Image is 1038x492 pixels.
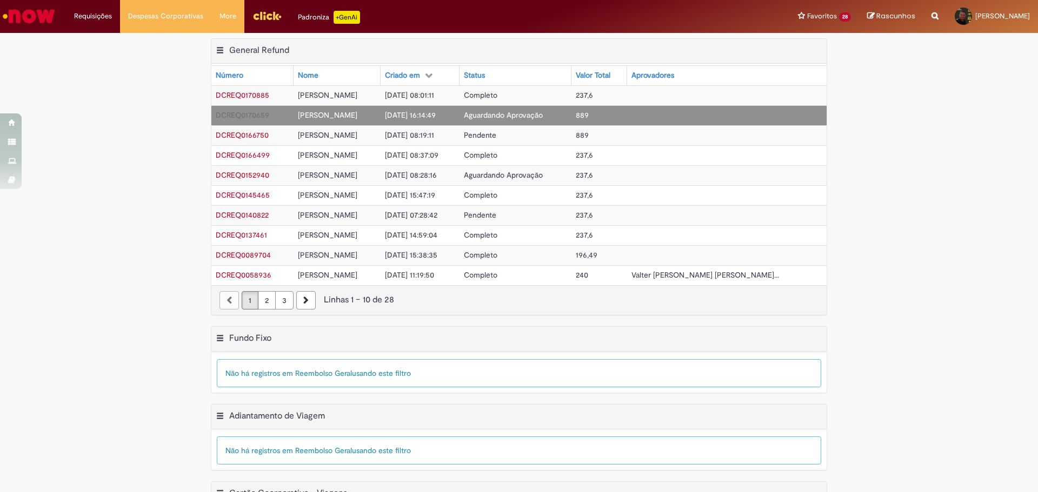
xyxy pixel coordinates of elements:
span: DCREQ0137461 [216,230,267,240]
h2: Adiantamento de Viagem [229,410,325,421]
span: Pendente [464,210,496,220]
div: Não há registros em Reembolso Geral [217,436,821,464]
a: Abrir Registro: DCREQ0140822 [216,210,269,220]
span: [DATE] 16:14:49 [385,110,436,120]
span: [DATE] 08:28:16 [385,170,437,180]
div: Valor Total [576,70,610,81]
span: DCREQ0089704 [216,250,271,260]
span: 237,6 [576,190,593,200]
p: +GenAi [334,11,360,24]
span: [DATE] 08:01:11 [385,90,434,100]
span: [DATE] 07:28:42 [385,210,437,220]
span: [PERSON_NAME] [975,11,1030,21]
div: Linhas 1 − 10 de 28 [219,294,819,306]
a: Abrir Registro: DCREQ0152940 [216,170,269,180]
span: [PERSON_NAME] [298,250,357,260]
span: [DATE] 11:19:50 [385,270,434,280]
span: [PERSON_NAME] [298,130,357,140]
span: Valter [PERSON_NAME] [PERSON_NAME]... [631,270,779,280]
span: 237,6 [576,170,593,180]
nav: paginação [211,285,827,315]
span: 889 [576,110,589,120]
span: Completo [464,250,497,260]
span: Aguardando Aprovação [464,110,543,120]
div: Criado em [385,70,420,81]
span: [PERSON_NAME] [298,150,357,160]
span: [DATE] 15:38:35 [385,250,437,260]
span: DCREQ0140822 [216,210,269,220]
span: Completo [464,230,497,240]
a: Abrir Registro: DCREQ0058936 [216,270,271,280]
span: [DATE] 08:19:11 [385,130,434,140]
span: Rascunhos [876,11,915,21]
span: DCREQ0170659 [216,110,269,120]
button: Fundo Fixo Menu de contexto [216,333,224,347]
span: DCREQ0145465 [216,190,270,200]
span: DCREQ0170885 [216,90,269,100]
span: [DATE] 14:59:04 [385,230,437,240]
span: DCREQ0152940 [216,170,269,180]
span: Favoritos [807,11,837,22]
span: 237,6 [576,150,593,160]
span: [PERSON_NAME] [298,210,357,220]
a: Abrir Registro: DCREQ0170885 [216,90,269,100]
img: ServiceNow [1,5,57,27]
span: DCREQ0166750 [216,130,269,140]
span: [PERSON_NAME] [298,190,357,200]
a: Abrir Registro: DCREQ0089704 [216,250,271,260]
span: 28 [839,12,851,22]
a: Página 1 [242,291,258,309]
span: Requisições [74,11,112,22]
a: Abrir Registro: DCREQ0166750 [216,130,269,140]
a: Abrir Registro: DCREQ0137461 [216,230,267,240]
a: Página 2 [258,291,276,309]
button: General Refund Menu de contexto [216,45,224,59]
span: 889 [576,130,589,140]
span: 237,6 [576,90,593,100]
span: [PERSON_NAME] [298,90,357,100]
span: DCREQ0166499 [216,150,270,160]
div: Não há registros em Reembolso Geral [217,359,821,387]
span: Completo [464,270,497,280]
span: [PERSON_NAME] [298,270,357,280]
span: [PERSON_NAME] [298,110,357,120]
h2: General Refund [229,45,289,56]
span: usando este filtro [352,368,411,378]
div: Status [464,70,485,81]
span: [PERSON_NAME] [298,230,357,240]
span: Completo [464,150,497,160]
span: More [219,11,236,22]
div: Aprovadores [631,70,674,81]
span: [DATE] 08:37:09 [385,150,438,160]
span: usando este filtro [352,446,411,455]
a: Abrir Registro: DCREQ0170659 [216,110,269,120]
button: Adiantamento de Viagem Menu de contexto [216,410,224,424]
a: Próxima página [296,291,316,309]
h2: Fundo Fixo [229,333,271,343]
span: Pendente [464,130,496,140]
a: Abrir Registro: DCREQ0166499 [216,150,270,160]
span: [DATE] 15:47:19 [385,190,435,200]
a: Abrir Registro: DCREQ0145465 [216,190,270,200]
span: Completo [464,90,497,100]
span: 237,6 [576,230,593,240]
a: Rascunhos [867,11,915,22]
span: Completo [464,190,497,200]
span: 237,6 [576,210,593,220]
a: Página 3 [275,291,294,309]
span: [PERSON_NAME] [298,170,357,180]
div: Padroniza [298,11,360,24]
span: Aguardando Aprovação [464,170,543,180]
div: Número [216,70,243,81]
div: Nome [298,70,318,81]
span: 196,49 [576,250,597,260]
span: DCREQ0058936 [216,270,271,280]
span: Despesas Corporativas [128,11,203,22]
span: 240 [576,270,588,280]
img: click_logo_yellow_360x200.png [252,8,282,24]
